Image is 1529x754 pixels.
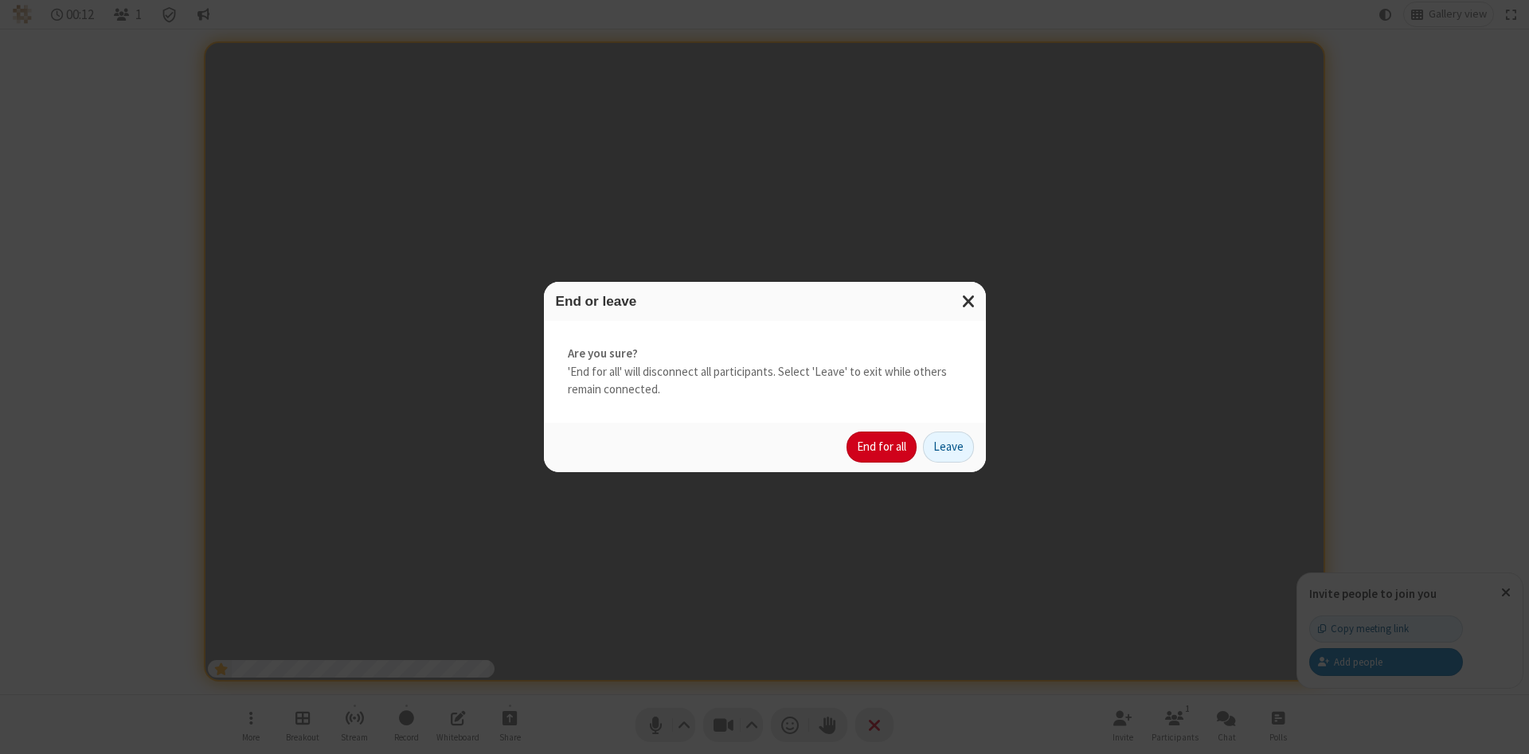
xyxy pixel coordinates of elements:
[556,294,974,309] h3: End or leave
[544,321,986,423] div: 'End for all' will disconnect all participants. Select 'Leave' to exit while others remain connec...
[568,345,962,363] strong: Are you sure?
[923,432,974,463] button: Leave
[952,282,986,321] button: Close modal
[847,432,917,463] button: End for all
